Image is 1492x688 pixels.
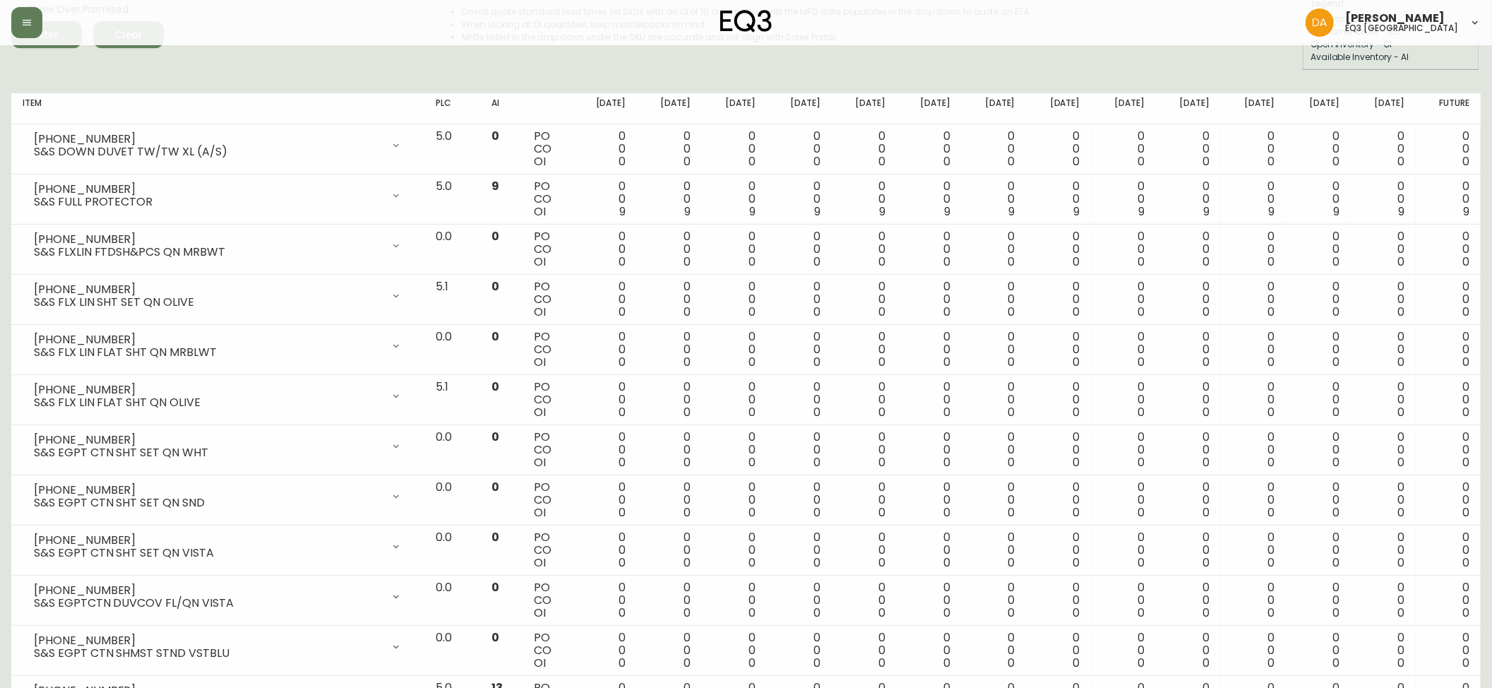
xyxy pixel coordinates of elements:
[584,180,626,218] div: 0 0
[1332,404,1339,420] span: 0
[1167,431,1210,469] div: 0 0
[1267,404,1275,420] span: 0
[973,130,1015,168] div: 0 0
[23,631,413,663] div: [PHONE_NUMBER]S&S EGPT CTN SHMST STND VSTBLU
[943,354,950,370] span: 0
[648,431,691,469] div: 0 0
[713,180,756,218] div: 0 0
[1074,203,1080,220] span: 9
[813,404,820,420] span: 0
[619,153,626,170] span: 0
[424,425,481,475] td: 0.0
[1138,404,1145,420] span: 0
[535,130,561,168] div: PO CO
[843,331,885,369] div: 0 0
[535,230,561,268] div: PO CO
[778,230,820,268] div: 0 0
[778,481,820,519] div: 0 0
[1362,180,1404,218] div: 0 0
[1297,381,1339,419] div: 0 0
[34,484,382,497] div: [PHONE_NUMBER]
[1073,254,1080,270] span: 0
[1362,381,1404,419] div: 0 0
[778,180,820,218] div: 0 0
[813,254,820,270] span: 0
[1362,230,1404,268] div: 0 0
[535,153,547,170] span: OI
[619,404,626,420] span: 0
[648,230,691,268] div: 0 0
[973,280,1015,319] div: 0 0
[1332,304,1339,320] span: 0
[1167,180,1210,218] div: 0 0
[1462,304,1469,320] span: 0
[1362,280,1404,319] div: 0 0
[637,93,702,124] th: [DATE]
[684,254,691,270] span: 0
[34,233,382,246] div: [PHONE_NUMBER]
[584,280,626,319] div: 0 0
[1167,280,1210,319] div: 0 0
[749,203,756,220] span: 9
[23,180,413,211] div: [PHONE_NUMBER]S&S FULL PROTECTOR
[1351,93,1416,124] th: [DATE]
[878,404,885,420] span: 0
[34,146,382,158] div: S&S DOWN DUVET TW/TW XL (A/S)
[648,381,691,419] div: 0 0
[1202,254,1210,270] span: 0
[619,203,626,220] span: 9
[684,354,691,370] span: 0
[684,304,691,320] span: 0
[843,130,885,168] div: 0 0
[1167,230,1210,268] div: 0 0
[1232,180,1275,218] div: 0 0
[1008,454,1015,470] span: 0
[1306,8,1334,37] img: dd1a7e8db21a0ac8adbf82b84ca05374
[908,331,950,369] div: 0 0
[23,531,413,562] div: [PHONE_NUMBER]S&S EGPT CTN SHT SET QN VISTA
[1203,203,1210,220] span: 9
[1311,51,1472,64] div: Available Inventory - AI
[897,93,962,124] th: [DATE]
[1103,230,1145,268] div: 0 0
[713,381,756,419] div: 0 0
[1232,331,1275,369] div: 0 0
[535,280,561,319] div: PO CO
[908,280,950,319] div: 0 0
[1232,130,1275,168] div: 0 0
[23,431,413,462] div: [PHONE_NUMBER]S&S EGPT CTN SHT SET QN WHT
[1167,130,1210,168] div: 0 0
[648,280,691,319] div: 0 0
[1427,230,1469,268] div: 0 0
[1332,354,1339,370] span: 0
[34,634,382,647] div: [PHONE_NUMBER]
[684,454,691,470] span: 0
[832,93,897,124] th: [DATE]
[34,597,382,610] div: S&S EGPTCTN DUVCOV FL/QN VISTA
[1333,203,1339,220] span: 9
[584,230,626,268] div: 0 0
[1138,304,1145,320] span: 0
[1038,230,1080,268] div: 0 0
[34,333,382,346] div: [PHONE_NUMBER]
[619,354,626,370] span: 0
[778,280,820,319] div: 0 0
[1027,93,1092,124] th: [DATE]
[535,381,561,419] div: PO CO
[1038,331,1080,369] div: 0 0
[1092,93,1157,124] th: [DATE]
[973,481,1015,519] div: 0 0
[684,504,691,521] span: 0
[1362,481,1404,519] div: 0 0
[684,404,691,420] span: 0
[1167,481,1210,519] div: 0 0
[535,404,547,420] span: OI
[34,497,382,509] div: S&S EGPT CTN SHT SET QN SND
[973,180,1015,218] div: 0 0
[1038,481,1080,519] div: 0 0
[908,481,950,519] div: 0 0
[778,381,820,419] div: 0 0
[908,381,950,419] div: 0 0
[619,454,626,470] span: 0
[684,153,691,170] span: 0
